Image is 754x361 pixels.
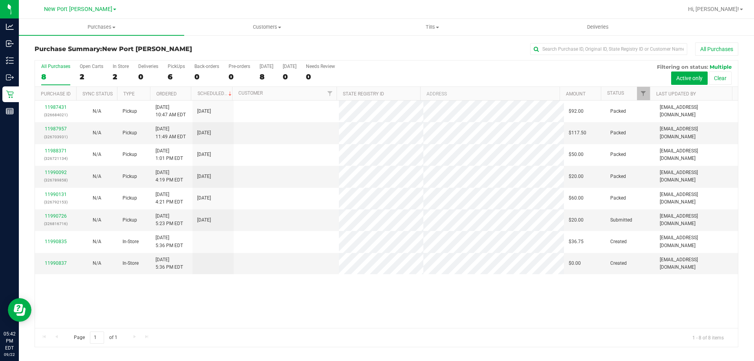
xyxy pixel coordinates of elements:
a: Last Updated By [656,91,696,97]
span: Not Applicable [93,130,101,136]
p: (326816716) [40,220,71,227]
span: In-Store [123,260,139,267]
span: Tills [350,24,514,31]
div: [DATE] [283,64,296,69]
span: New Port [PERSON_NAME] [102,45,192,53]
p: (326684021) [40,111,71,119]
span: $60.00 [569,194,584,202]
div: 8 [260,72,273,81]
a: Amount [566,91,586,97]
span: [EMAIL_ADDRESS][DOMAIN_NAME] [660,169,733,184]
span: $50.00 [569,151,584,158]
span: Created [610,260,627,267]
span: Not Applicable [93,217,101,223]
a: Sync Status [82,91,113,97]
span: [EMAIL_ADDRESS][DOMAIN_NAME] [660,256,733,271]
inline-svg: Reports [6,107,14,115]
span: Submitted [610,216,632,224]
button: N/A [93,260,101,267]
span: Deliveries [576,24,619,31]
a: Purchases [19,19,184,35]
span: [EMAIL_ADDRESS][DOMAIN_NAME] [660,104,733,119]
button: All Purchases [695,42,738,56]
span: Filtering on status: [657,64,708,70]
span: Hi, [PERSON_NAME]! [688,6,739,12]
a: 11990726 [45,213,67,219]
a: 11990092 [45,170,67,175]
a: 11990835 [45,239,67,244]
input: Search Purchase ID, Original ID, State Registry ID or Customer Name... [530,43,687,55]
span: Not Applicable [93,174,101,179]
div: PickUps [168,64,185,69]
iframe: Resource center [8,298,31,322]
a: Deliveries [515,19,681,35]
span: Multiple [710,64,732,70]
span: Customers [185,24,349,31]
span: [DATE] 5:36 PM EDT [156,256,183,271]
span: $20.00 [569,173,584,180]
span: [DATE] 5:23 PM EDT [156,213,183,227]
span: [EMAIL_ADDRESS][DOMAIN_NAME] [660,191,733,206]
a: 11990131 [45,192,67,197]
a: 11988371 [45,148,67,154]
a: 11987957 [45,126,67,132]
span: $92.00 [569,108,584,115]
a: Purchase ID [41,91,71,97]
p: 09/22 [4,352,15,357]
span: Not Applicable [93,239,101,244]
a: Customers [184,19,350,35]
p: (326792153) [40,198,71,206]
div: 0 [229,72,250,81]
div: 0 [306,72,335,81]
span: New Port [PERSON_NAME] [44,6,112,13]
span: Page of 1 [67,332,124,344]
div: Needs Review [306,64,335,69]
h3: Purchase Summary: [35,46,269,53]
a: 11987431 [45,104,67,110]
span: Packed [610,194,626,202]
span: [DATE] 5:36 PM EDT [156,234,183,249]
button: N/A [93,238,101,246]
button: Active only [671,71,708,85]
span: Packed [610,129,626,137]
button: N/A [93,173,101,180]
span: [EMAIL_ADDRESS][DOMAIN_NAME] [660,125,733,140]
a: State Registry ID [343,91,384,97]
span: Pickup [123,108,137,115]
span: [DATE] 4:21 PM EDT [156,191,183,206]
span: In-Store [123,238,139,246]
div: 2 [80,72,103,81]
p: (326703931) [40,133,71,141]
span: $20.00 [569,216,584,224]
a: 11990837 [45,260,67,266]
div: 0 [194,72,219,81]
a: Customer [238,90,263,96]
button: N/A [93,108,101,115]
div: All Purchases [41,64,70,69]
span: $36.75 [569,238,584,246]
span: Packed [610,173,626,180]
div: Pre-orders [229,64,250,69]
span: 1 - 8 of 8 items [686,332,730,343]
inline-svg: Analytics [6,23,14,31]
p: 05:42 PM EDT [4,330,15,352]
span: Not Applicable [93,152,101,157]
span: Pickup [123,194,137,202]
div: 0 [138,72,158,81]
div: 8 [41,72,70,81]
div: Back-orders [194,64,219,69]
span: Packed [610,151,626,158]
span: Pickup [123,216,137,224]
span: [DATE] 11:49 AM EDT [156,125,186,140]
div: Deliveries [138,64,158,69]
a: Ordered [156,91,177,97]
th: Address [420,87,560,101]
span: Purchases [19,24,184,31]
span: [DATE] [197,216,211,224]
inline-svg: Retail [6,90,14,98]
span: [DATE] [197,129,211,137]
span: Pickup [123,151,137,158]
span: [DATE] [197,194,211,202]
div: In Store [113,64,129,69]
div: 0 [283,72,296,81]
